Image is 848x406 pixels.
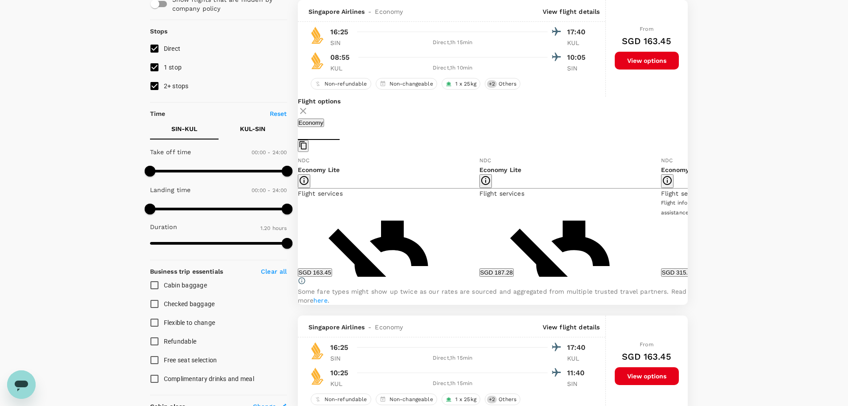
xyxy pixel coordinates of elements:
p: SIN [567,64,589,73]
p: 16:25 [330,27,349,37]
p: KUL [330,379,353,388]
img: SQ [308,52,326,70]
span: 1 x 25kg [452,396,480,403]
button: View options [615,367,679,385]
p: KUL - SIN [240,124,265,133]
h6: SGD 163.45 [622,349,671,364]
span: 00:00 - 24:00 [252,187,287,193]
p: SIN - KUL [171,124,197,133]
span: + 2 [487,396,497,403]
p: 10:05 [567,52,589,63]
span: Economy [375,7,403,16]
div: Non-refundable [311,394,371,405]
span: From [640,341,653,348]
p: 17:40 [567,342,589,353]
p: View flight details [543,323,600,332]
p: 16:25 [330,342,349,353]
p: Reset [270,109,287,118]
div: +2Others [485,78,520,90]
div: Non-refundable [311,78,371,90]
p: Time [150,109,166,118]
span: Flight information for this option is currently unavailable. [661,200,814,206]
span: Singapore Airlines [308,323,365,332]
a: here [313,297,328,304]
span: - [365,323,375,332]
div: Direct , 1h 10min [358,64,548,73]
p: Take off time [150,148,191,156]
span: Others [495,80,520,88]
span: For assistance or updates, please . [661,200,822,216]
span: 1 stop [164,64,182,71]
p: Duration [150,222,177,231]
span: Economy [375,323,403,332]
div: Direct , 1h 15min [358,38,548,47]
p: KUL [567,38,589,47]
span: Singapore Airlines [308,7,365,16]
strong: Stops [150,28,168,35]
p: Flight options [298,97,688,106]
p: Clear all [261,267,287,276]
div: Non-changeable [376,78,437,90]
span: Non-changeable [386,80,437,88]
p: SIN [567,379,589,388]
p: Economy Value [661,165,843,174]
div: +2Others [485,394,520,405]
p: SIN [330,38,353,47]
p: Landing time [150,185,191,194]
span: Flight services [661,190,706,197]
span: Flight services [479,190,524,197]
span: Others [495,396,520,403]
span: Cabin baggage [164,282,207,289]
div: 1 x 25kg [442,394,480,405]
span: NDC [479,157,491,164]
span: Free seat selection [164,357,217,364]
button: SGD 315.45 [661,268,695,277]
div: Direct , 1h 15min [358,379,548,388]
p: Economy Lite [479,165,661,174]
span: Complimentary drinks and meal [164,375,254,382]
span: Flexible to change [164,319,215,326]
img: SQ [308,26,326,44]
span: 1 x 25kg [452,80,480,88]
button: SGD 187.28 [479,268,514,277]
iframe: Button to launch messaging window [7,370,36,399]
p: KUL [330,64,353,73]
span: 00:00 - 24:00 [252,149,287,156]
span: 1.20 hours [260,225,287,231]
span: Checked baggage [164,300,215,308]
button: SGD 163.45 [298,268,332,277]
img: SQ [308,367,326,385]
strong: Business trip essentials [150,268,223,275]
span: Non-refundable [321,396,371,403]
span: - [365,7,375,16]
span: Non-changeable [386,396,437,403]
p: Economy Lite [298,165,479,174]
p: View flight details [543,7,600,16]
p: SIN [330,354,353,363]
span: + 2 [487,80,497,88]
span: From [640,26,653,32]
div: Direct , 1h 15min [358,354,548,363]
button: View options [615,52,679,70]
span: NDC [661,157,673,164]
img: SQ [308,342,326,360]
div: Non-changeable [376,394,437,405]
p: 17:40 [567,27,589,37]
p: Some fare types might show up twice as our rates are sourced and aggregated from multiple trusted... [298,287,688,305]
span: Flight services [298,190,343,197]
p: 10:25 [330,368,349,378]
span: 2+ stops [164,82,189,90]
span: NDC [298,157,309,164]
span: Refundable [164,338,197,345]
span: Non-refundable [321,80,371,88]
span: Direct [164,45,181,52]
p: 11:40 [567,368,589,378]
h6: SGD 163.45 [622,34,671,48]
div: 1 x 25kg [442,78,480,90]
p: KUL [567,354,589,363]
p: 08:55 [330,52,350,63]
button: Economy [298,119,325,127]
